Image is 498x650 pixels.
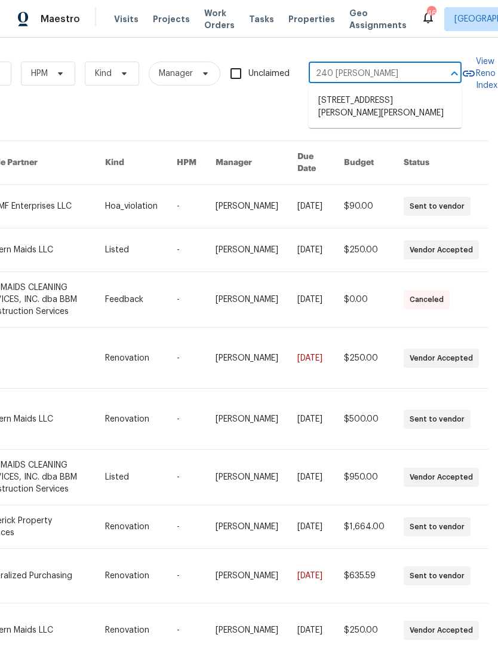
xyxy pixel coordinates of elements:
[96,450,167,505] td: Listed
[167,141,206,185] th: HPM
[167,450,206,505] td: -
[309,65,428,83] input: Enter in an address
[204,7,235,31] span: Work Orders
[167,549,206,603] td: -
[206,549,288,603] td: [PERSON_NAME]
[96,389,167,450] td: Renovation
[41,13,80,25] span: Maestro
[462,56,497,91] a: View Reno Index
[95,68,112,80] span: Kind
[96,505,167,549] td: Renovation
[288,13,335,25] span: Properties
[167,505,206,549] td: -
[96,185,167,228] td: Hoa_violation
[206,185,288,228] td: [PERSON_NAME]
[153,13,190,25] span: Projects
[334,141,394,185] th: Budget
[159,68,193,80] span: Manager
[206,328,288,389] td: [PERSON_NAME]
[96,328,167,389] td: Renovation
[394,141,488,185] th: Status
[206,389,288,450] td: [PERSON_NAME]
[248,68,290,80] span: Unclaimed
[31,68,48,80] span: HPM
[96,272,167,328] td: Feedback
[206,505,288,549] td: [PERSON_NAME]
[96,228,167,272] td: Listed
[427,7,435,19] div: 46
[249,15,274,23] span: Tasks
[167,328,206,389] td: -
[206,450,288,505] td: [PERSON_NAME]
[167,272,206,328] td: -
[167,228,206,272] td: -
[206,141,288,185] th: Manager
[349,7,407,31] span: Geo Assignments
[206,228,288,272] td: [PERSON_NAME]
[309,91,462,123] li: [STREET_ADDRESS][PERSON_NAME][PERSON_NAME]
[167,185,206,228] td: -
[96,141,167,185] th: Kind
[167,389,206,450] td: -
[114,13,139,25] span: Visits
[288,141,334,185] th: Due Date
[446,65,463,82] button: Close
[96,549,167,603] td: Renovation
[206,272,288,328] td: [PERSON_NAME]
